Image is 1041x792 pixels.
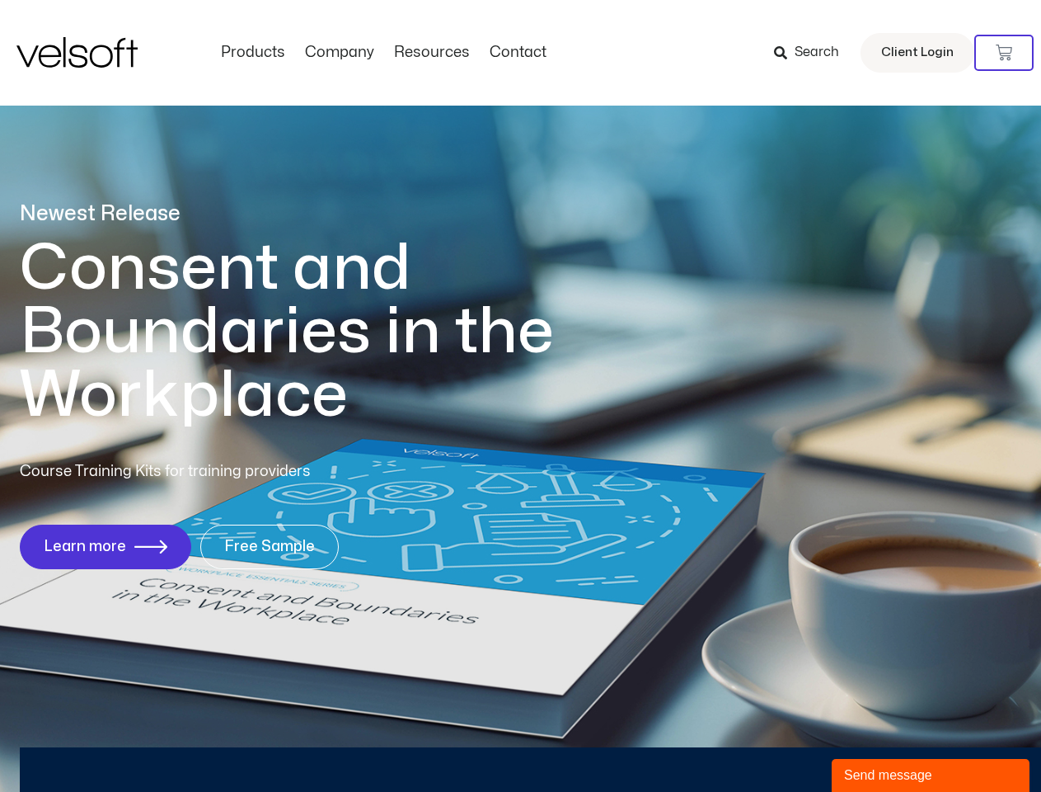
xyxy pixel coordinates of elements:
[860,33,974,73] a: Client Login
[200,525,339,569] a: Free Sample
[295,44,384,62] a: CompanyMenu Toggle
[480,44,556,62] a: ContactMenu Toggle
[20,200,621,229] p: Newest Release
[211,44,295,62] a: ProductsMenu Toggle
[44,539,126,555] span: Learn more
[384,44,480,62] a: ResourcesMenu Toggle
[881,42,954,64] span: Client Login
[20,237,621,427] h1: Consent and Boundaries in the Workplace
[211,44,556,62] nav: Menu
[20,460,430,483] p: Course Training Kits for training providers
[224,539,315,555] span: Free Sample
[774,39,851,67] a: Search
[832,756,1033,792] iframe: chat widget
[795,42,839,64] span: Search
[20,525,191,569] a: Learn more
[16,37,138,68] img: Velsoft Training Materials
